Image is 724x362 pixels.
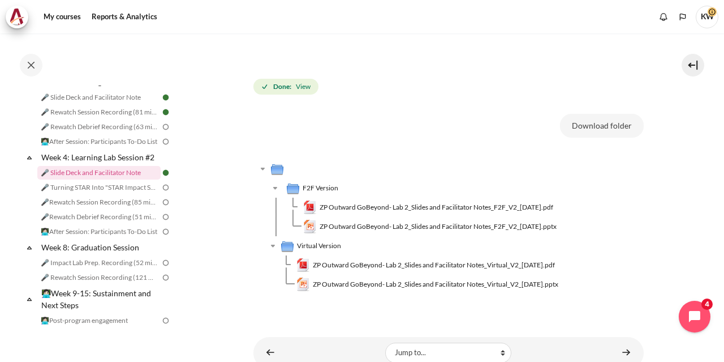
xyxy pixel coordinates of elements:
a: Week 8: Graduation Session [40,240,161,255]
button: Languages [674,8,691,25]
a: 🎤 Impact Lab Prep. Recording (52 mins.) [37,256,161,270]
img: Architeck [9,8,25,25]
button: Download folder [560,114,644,138]
span: Collapse [24,331,35,342]
span: View [296,82,311,92]
a: 🎤 Turning STAR Into "STAR Impact Story" [37,181,161,194]
span: Virtual Version [297,241,341,251]
a: ZP Outward GoBeyond- Lab 2_Slides and Facilitator Notes_F2F_V2_13 May 2025.pdfZP Outward GoBeyond... [303,201,554,214]
a: Reports & Analytics [88,6,161,28]
img: Virtual Version [281,239,294,253]
img: To do [161,272,171,283]
img: ZP Outward GoBeyond- Lab 2_Slides and Facilitator Notes_Virtual_V2_13 May 2025.pptx [296,278,310,291]
img: To do [161,122,171,132]
span: F2F Version [303,183,338,193]
a: 👩🏻‍💻Post-program engagement [37,314,161,327]
a: User menu [696,6,718,28]
img: To do [161,212,171,222]
a: 🎤 Rewatch Session Recording (81 mins.) [37,105,161,119]
img: ZP Outward GoBeyond- Lab 2_Slides and Facilitator Notes_F2F_V2_13 May 2025.pdf [303,201,317,214]
img: Done [161,168,171,178]
a: 🎤Rewatch Session Recording (85 mins.) [37,195,161,209]
span: Collapse [24,152,35,163]
img: ZP Outward GoBeyond- Lab 2_Slides and Facilitator Notes_Virtual_V2_13 May 2025.pdf [296,258,310,272]
img: To do [161,258,171,268]
a: 👩🏻‍💻Week 9-15: Sustainment and Next Steps [40,286,161,313]
strong: Done: [273,82,291,92]
a: ZP Outward GoBeyond- Lab 2_Slides and Facilitator Notes_Virtual_V2_13 May 2025.pdfZP Outward GoBe... [296,258,555,272]
a: Architeck Architeck [6,6,34,28]
a: 🎤Rewatch Debrief Recording (51 mins.) [37,210,161,224]
img: To do [161,227,171,237]
a: My courses [40,6,85,28]
a: 👩🏻‍💻After Session: Participants To-Do List [37,135,161,148]
img: Done [161,107,171,117]
a: ZP Outward GoBeyond- Lab 2_Slides and Facilitator Notes_F2F_V2_13 May 2025.pptxZP Outward GoBeyon... [303,220,557,233]
span: ZP Outward GoBeyond- Lab 2_Slides and Facilitator Notes_F2F_V2_[DATE].pdf [320,202,553,212]
img: To do [161,182,171,193]
a: ZP Outward GoBeyond- Lab 2_Slides and Facilitator Notes_Virtual_V2_13 May 2025.pptxZP Outward GoB... [296,278,559,291]
img: To do [161,137,171,147]
span: KW [696,6,718,28]
a: Additional Resources [40,329,161,344]
div: Show notification window with no new notifications [655,8,672,25]
span: ZP Outward GoBeyond- Lab 2_Slides and Facilitator Notes_Virtual_V2_[DATE].pptx [313,279,558,289]
img: ZP Outward GoBeyond- Lab 2_Slides and Facilitator Notes_F2F_V2_13 May 2025.pptx [303,220,317,233]
span: ZP Outward GoBeyond- Lab 2_Slides and Facilitator Notes_Virtual_V2_[DATE].pdf [313,260,555,270]
span: Collapse [24,293,35,305]
span: Collapse [24,242,35,253]
img: To do [161,197,171,207]
a: 🎤 Slide Deck and Facilitator Note [37,91,161,104]
img: F2F Version [286,181,300,195]
a: Week 4: Learning Lab Session #2 [40,150,161,165]
a: 🎤 Rewatch Debrief Recording (63 mins.) [37,120,161,134]
a: 🎤 Rewatch Session Recording (121 mins.) [37,271,161,284]
div: Completion requirements for 🎤 Slide Deck and Facilitator Note [253,76,321,97]
a: 🎤 Slide Deck and Facilitator Note [37,166,161,180]
img: To do [161,316,171,326]
img: Done [161,92,171,103]
span: ZP Outward GoBeyond- Lab 2_Slides and Facilitator Notes_F2F_V2_[DATE].pptx [320,222,557,232]
a: 👩🏻‍💻After Session: Participants To-Do List [37,225,161,239]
